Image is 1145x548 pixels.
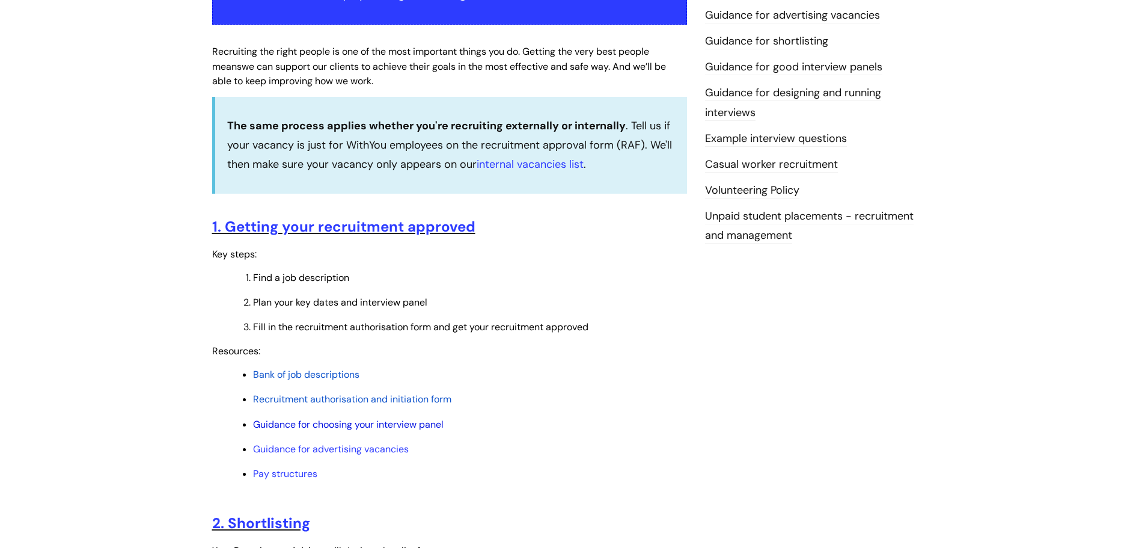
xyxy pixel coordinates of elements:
[212,45,649,73] span: Recruiting the right people is one of the most important things you do. Getting the very best peo...
[253,393,451,405] a: Recruitment authorisation and initiation form
[212,514,310,532] a: 2. Shortlisting
[212,248,257,260] span: Key steps:
[253,368,359,381] a: Bank of job descriptions
[253,418,444,431] a: Guidance for choosing your interview panel
[253,443,409,455] a: Guidance for advertising vacancies
[477,157,584,171] a: internal vacancies list
[212,217,475,236] a: 1. Getting your recruitment approved
[705,85,881,120] a: Guidance for designing and running interviews
[705,209,914,244] a: Unpaid student placements - recruitment and management
[705,157,838,173] a: Casual worker recruitment
[705,60,882,75] a: Guidance for good interview panels
[253,321,588,333] span: Fill in the recruitment authorisation form and get your recruitment approved
[705,34,828,49] a: Guidance for shortlisting
[253,467,317,480] a: Pay structures
[705,8,880,23] a: Guidance for advertising vacancies
[227,119,626,133] strong: The same process applies whether you're recruiting externally or internally
[227,116,675,174] p: . Tell us if your vacancy is just for WithYou employees on the recruitment approval form (RAF). W...
[212,345,260,357] span: Resources:
[705,131,847,147] a: Example interview questions
[212,60,666,88] span: we can support our clients to achieve their goals in the most effective and safe way. And we’ll b...
[705,183,799,199] a: Volunteering Policy
[253,296,427,309] span: Plan your key dates and interview panel
[253,271,349,284] span: Find a job description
